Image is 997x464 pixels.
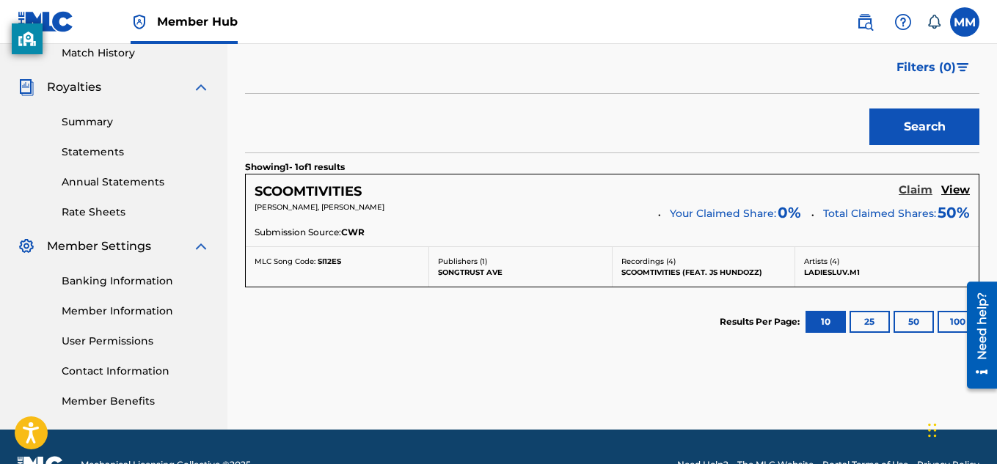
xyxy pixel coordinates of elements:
span: Your Claimed Share: [670,206,776,221]
span: Total Claimed Shares: [823,207,936,220]
img: Top Rightsholder [131,13,148,31]
div: Notifications [927,15,941,29]
p: SCOOMTIVITIES (FEAT. JS HUNDOZZ) [621,267,786,278]
img: search [856,13,874,31]
a: User Permissions [62,334,210,349]
a: Member Benefits [62,394,210,409]
p: LADIESLUV.M1 [804,267,970,278]
button: 100 [938,311,978,333]
span: SI12ES [318,257,341,266]
p: Results Per Page: [720,315,803,328]
a: Public Search [850,7,880,37]
img: expand [192,78,210,96]
h5: SCOOMTIVITIES [255,183,362,200]
span: Filters ( 0 ) [896,59,956,76]
a: Summary [62,114,210,130]
p: SONGTRUST AVE [438,267,603,278]
a: Member Information [62,303,210,319]
h5: Claim [899,183,932,197]
button: privacy banner [12,23,43,54]
a: Statements [62,144,210,160]
span: Submission Source: [255,226,341,239]
a: Contact Information [62,364,210,379]
div: Help [888,7,918,37]
button: 10 [806,311,846,333]
button: 50 [894,311,934,333]
span: Royalties [47,78,101,96]
button: Search [869,108,979,145]
span: [PERSON_NAME], [PERSON_NAME] [255,202,384,212]
span: 0 % [778,202,801,224]
button: Filters (0) [888,49,979,86]
div: User Menu [950,7,979,37]
a: Banking Information [62,273,210,289]
p: Artists ( 4 ) [804,256,970,267]
p: Recordings ( 4 ) [621,256,786,267]
img: Royalties [18,78,35,96]
span: 50 % [938,202,970,224]
span: CWR [341,226,365,239]
span: Member Settings [47,237,151,255]
a: Annual Statements [62,174,210,190]
h5: View [941,183,970,197]
iframe: Chat Widget [924,394,997,464]
a: Match History [62,45,210,61]
span: MLC Song Code: [255,257,315,266]
img: expand [192,237,210,255]
div: Drag [928,408,937,452]
img: filter [957,63,969,72]
button: 25 [850,311,890,333]
img: help [894,13,912,31]
p: Showing 1 - 1 of 1 results [245,161,345,174]
p: Publishers ( 1 ) [438,256,603,267]
iframe: Resource Center [956,276,997,394]
a: View [941,183,970,199]
a: Rate Sheets [62,205,210,220]
img: Member Settings [18,237,35,255]
img: MLC Logo [18,11,74,32]
span: Member Hub [157,13,238,30]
